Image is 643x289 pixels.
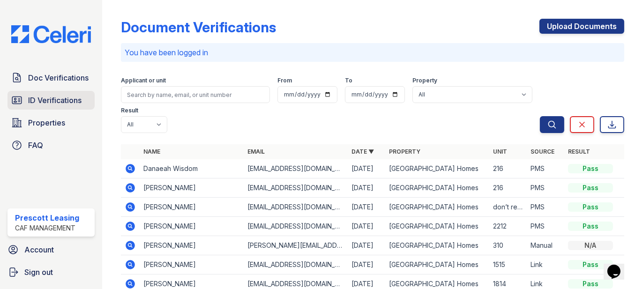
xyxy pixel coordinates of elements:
span: Sign out [24,267,53,278]
td: 216 [489,178,527,198]
span: Properties [28,117,65,128]
a: Source [531,148,554,155]
td: [GEOGRAPHIC_DATA] Homes [385,159,489,178]
td: [EMAIL_ADDRESS][DOMAIN_NAME] [244,198,348,217]
td: 216 [489,159,527,178]
div: N/A [568,241,613,250]
td: [DATE] [348,217,385,236]
div: Pass [568,279,613,289]
label: Applicant or unit [121,77,166,84]
span: FAQ [28,140,43,151]
td: PMS [527,217,564,236]
a: Doc Verifications [7,68,95,87]
img: CE_Logo_Blue-a8612792a0a2168367f1c8372b55b34899dd931a85d93a1a3d3e32e68fde9ad4.png [4,25,98,43]
span: Doc Verifications [28,72,89,83]
div: Pass [568,222,613,231]
a: FAQ [7,136,95,155]
td: [GEOGRAPHIC_DATA] Homes [385,217,489,236]
td: [GEOGRAPHIC_DATA] Homes [385,255,489,274]
td: [DATE] [348,236,385,255]
a: Account [4,240,98,259]
a: Upload Documents [539,19,624,34]
a: Property [389,148,420,155]
td: [GEOGRAPHIC_DATA] Homes [385,178,489,198]
td: PMS [527,198,564,217]
a: Email [247,148,265,155]
td: [GEOGRAPHIC_DATA] Homes [385,236,489,255]
td: Link [527,255,564,274]
td: Manual [527,236,564,255]
label: From [277,77,292,84]
td: [EMAIL_ADDRESS][DOMAIN_NAME] [244,159,348,178]
a: Date ▼ [351,148,374,155]
a: Properties [7,113,95,132]
div: Prescott Leasing [15,212,79,223]
td: [DATE] [348,159,385,178]
a: Unit [493,148,507,155]
label: Result [121,107,138,114]
div: Pass [568,183,613,193]
td: [PERSON_NAME][EMAIL_ADDRESS][DOMAIN_NAME] [244,236,348,255]
span: Account [24,244,54,255]
p: You have been logged in [125,47,621,58]
td: [PERSON_NAME] [140,217,244,236]
td: [GEOGRAPHIC_DATA] Homes [385,198,489,217]
div: Pass [568,164,613,173]
div: CAF Management [15,223,79,233]
td: [EMAIL_ADDRESS][DOMAIN_NAME] [244,178,348,198]
iframe: chat widget [604,252,634,280]
td: [EMAIL_ADDRESS][DOMAIN_NAME] [244,255,348,274]
td: [DATE] [348,255,385,274]
td: [PERSON_NAME] [140,236,244,255]
td: PMS [527,159,564,178]
td: Danaeah Wisdom [140,159,244,178]
label: To [345,77,352,84]
td: 1515 [489,255,527,274]
td: [DATE] [348,198,385,217]
div: Document Verifications [121,19,276,36]
td: PMS [527,178,564,198]
a: Sign out [4,263,98,282]
div: Pass [568,260,613,269]
label: Property [412,77,437,84]
td: [EMAIL_ADDRESS][DOMAIN_NAME] [244,217,348,236]
input: Search by name, email, or unit number [121,86,270,103]
td: 310 [489,236,527,255]
td: [PERSON_NAME] [140,198,244,217]
a: Name [143,148,160,155]
td: [PERSON_NAME] [140,255,244,274]
div: Pass [568,202,613,212]
a: Result [568,148,590,155]
td: [PERSON_NAME] [140,178,244,198]
a: ID Verifications [7,91,95,110]
span: ID Verifications [28,95,82,106]
td: [DATE] [348,178,385,198]
td: 2212 [489,217,527,236]
td: don’t remember [489,198,527,217]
